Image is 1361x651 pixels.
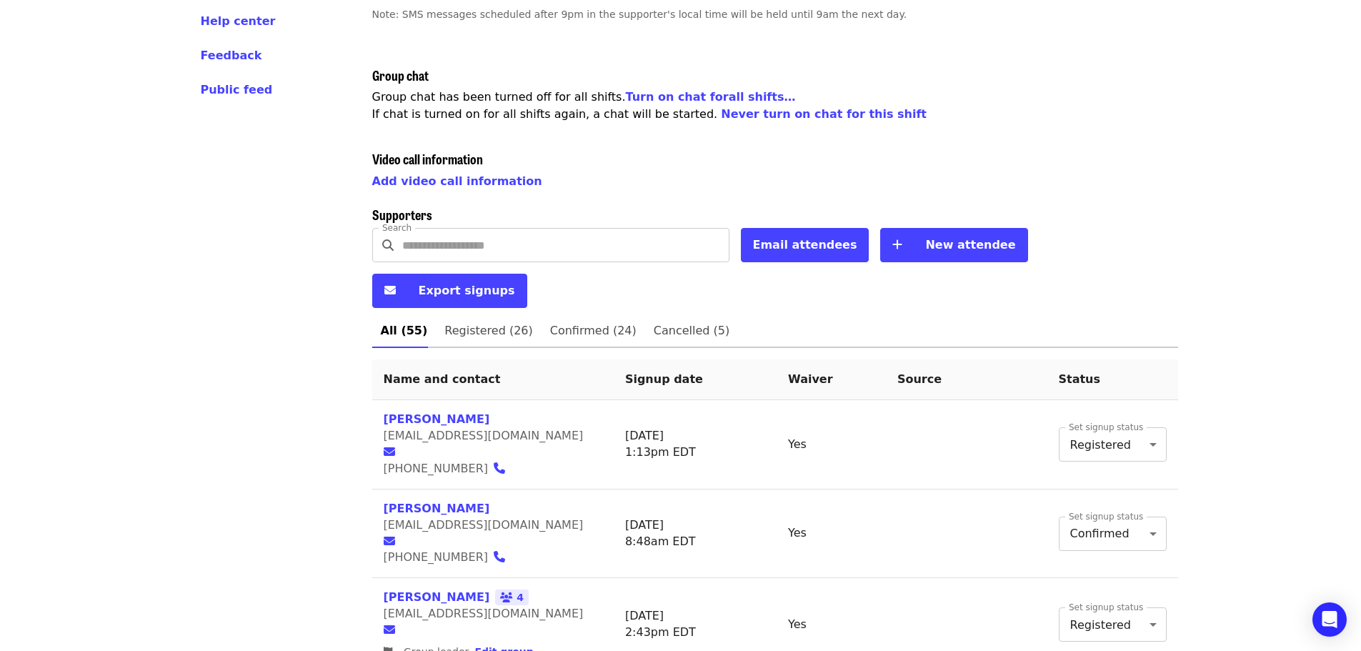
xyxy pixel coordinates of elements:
span: Public feed [201,83,273,96]
button: Never turn on chat for this shift [721,106,927,123]
button: Feedback [201,47,262,64]
a: Confirmed (24) [542,314,645,348]
th: Source [886,359,1047,400]
a: [PERSON_NAME] [384,502,490,515]
a: Cancelled (5) [645,314,738,348]
div: Confirmed [1059,517,1167,551]
label: Set signup status [1069,603,1143,612]
td: Yes [777,490,886,579]
i: envelope icon [384,445,395,459]
i: envelope icon [384,623,395,637]
th: Waiver [777,359,886,400]
a: phone icon [494,550,514,564]
span: Cancelled (5) [654,321,729,341]
i: phone icon [494,462,505,475]
a: [PERSON_NAME] [384,590,490,604]
input: Search [402,228,729,262]
a: Registered (26) [436,314,541,348]
th: Name and contact [372,359,614,400]
button: Email attendees [741,228,869,262]
span: Group chat has been turned off for all shifts . If chat is turned on for all shifts again, a chat... [372,90,927,121]
div: Registered [1059,607,1167,642]
th: Signup date [614,359,777,400]
i: search icon [382,239,394,252]
span: Email attendees [753,238,857,252]
span: Confirmed (24) [550,321,637,341]
a: Add video call information [372,174,542,188]
i: envelope icon [384,535,395,548]
div: Registered [1059,427,1167,462]
span: New attendee [925,238,1015,252]
span: Export signups [419,284,515,297]
button: Export signups [372,274,527,308]
span: Supporters [372,205,432,224]
a: [PERSON_NAME] [384,412,490,426]
span: [PHONE_NUMBER] [384,550,489,564]
span: 4 [495,590,529,605]
label: Set signup status [1069,423,1143,432]
button: New attendee [880,228,1027,262]
span: Help center [201,14,276,28]
a: envelope icon [384,623,404,637]
span: [PHONE_NUMBER] [384,462,489,475]
span: Registered (26) [444,321,532,341]
span: [EMAIL_ADDRESS][DOMAIN_NAME] [384,607,584,620]
a: envelope icon [384,445,404,459]
td: [DATE] 8:48am EDT [614,490,777,579]
span: Group chat [372,66,429,84]
a: envelope icon [384,535,404,548]
label: Search [382,224,412,232]
a: Public feed [201,81,338,99]
a: Help center [201,13,338,30]
td: [DATE] 1:13pm EDT [614,400,777,490]
div: Open Intercom Messenger [1312,602,1347,637]
span: Note: SMS messages scheduled after 9pm in the supporter's local time will be held until 9am the n... [372,9,907,20]
span: All (55) [381,321,428,341]
span: [EMAIL_ADDRESS][DOMAIN_NAME] [384,518,584,532]
span: Status [1059,372,1101,386]
span: [EMAIL_ADDRESS][DOMAIN_NAME] [384,429,584,442]
a: Turn on chat forall shifts… [626,90,796,104]
i: phone icon [494,550,505,564]
label: Set signup status [1069,512,1143,521]
a: phone icon [494,462,514,475]
i: envelope icon [384,284,396,297]
td: Yes [777,400,886,490]
i: users icon [500,592,513,604]
i: plus icon [892,238,902,252]
span: Video call information [372,149,483,168]
a: All (55) [372,314,437,348]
